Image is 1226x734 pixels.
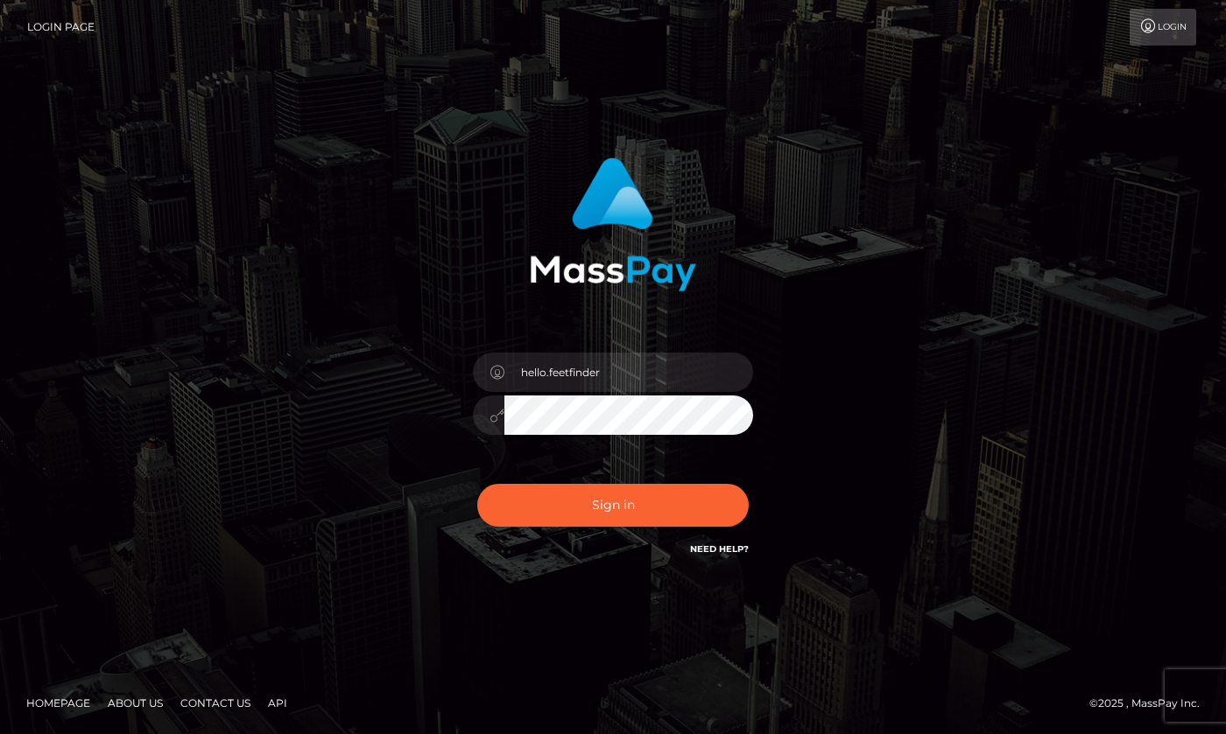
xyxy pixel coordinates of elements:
[1089,694,1213,713] div: © 2025 , MassPay Inc.
[530,157,696,291] img: MassPay Login
[261,689,294,717] a: API
[101,689,170,717] a: About Us
[504,353,753,392] input: Username...
[27,9,95,45] a: Login Page
[477,484,749,527] button: Sign in
[690,543,749,555] a: Need Help?
[1130,9,1196,45] a: Login
[19,689,97,717] a: Homepage
[173,689,257,717] a: Contact Us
